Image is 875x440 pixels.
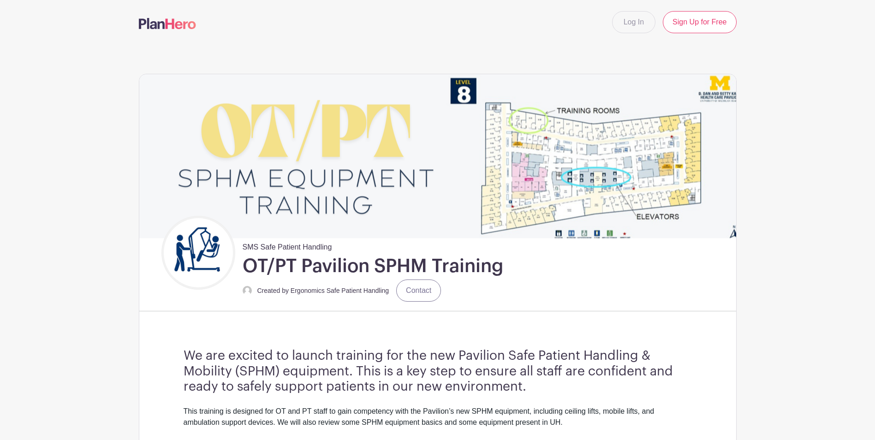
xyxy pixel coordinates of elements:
a: Contact [396,279,441,302]
img: logo-507f7623f17ff9eddc593b1ce0a138ce2505c220e1c5a4e2b4648c50719b7d32.svg [139,18,196,29]
div: This training is designed for OT and PT staff to gain competency with the Pavilion’s new SPHM equ... [184,406,692,439]
img: Untitled%20design.png [164,218,233,287]
h3: We are excited to launch training for the new Pavilion Safe Patient Handling & Mobility (SPHM) eq... [184,348,692,395]
a: Sign Up for Free [663,11,736,33]
small: Created by Ergonomics Safe Patient Handling [257,287,389,294]
a: Log In [612,11,655,33]
img: default-ce2991bfa6775e67f084385cd625a349d9dcbb7a52a09fb2fda1e96e2d18dcdb.png [243,286,252,295]
img: event_banner_9671.png [139,74,736,238]
h1: OT/PT Pavilion SPHM Training [243,255,503,278]
span: SMS Safe Patient Handling [243,238,332,253]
